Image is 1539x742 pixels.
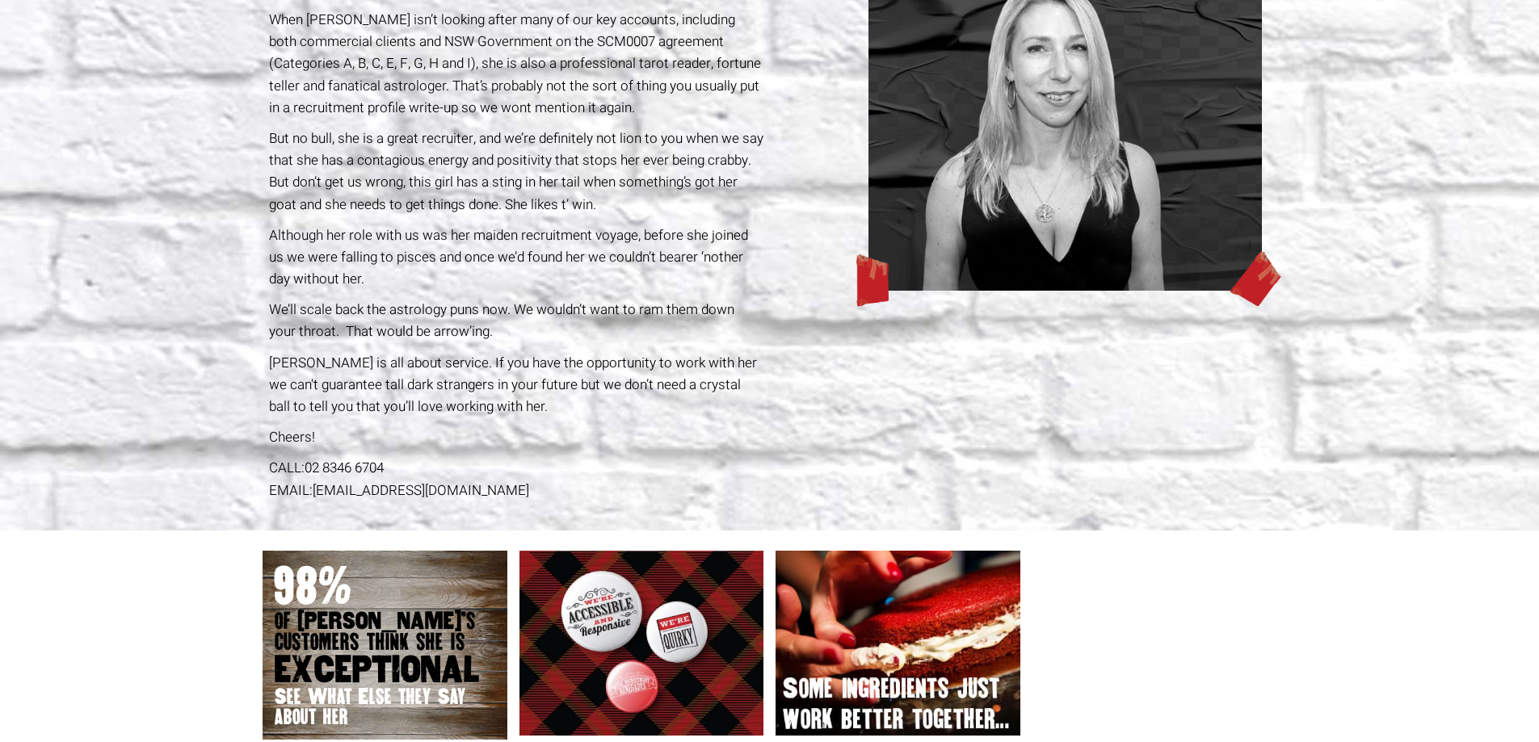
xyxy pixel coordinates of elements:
p: But no bull, she is a great recruiter, and we’re definitely not lion to you when we say that she ... [269,128,764,216]
p: Cheers! [269,426,764,448]
p: [PERSON_NAME] is all about service. If you have the opportunity to work with her we can't guarant... [269,352,764,418]
div: CALL: [269,457,764,479]
p: We’ll scale back the astrology puns now. We wouldn’t want to ram them down your throat. That woul... [269,299,764,342]
a: 98% of [PERSON_NAME]’s customers think she is EXCEPTIONAL See What Else they Say about her [275,563,495,727]
span: EXCEPTIONAL [275,653,495,687]
p: Although her role with us was her maiden recruitment voyage, before she joined us we were falling... [269,224,764,291]
div: EMAIL: [269,480,764,501]
a: [EMAIL_ADDRESS][DOMAIN_NAME] [313,480,529,501]
a: 02 8346 6704 [305,458,384,478]
span: 98% [275,563,495,610]
span: See What Else they Say about her [275,687,495,727]
span: customers think she is [275,631,495,653]
span: of [PERSON_NAME]’s [275,610,495,632]
p: When [PERSON_NAME] isn’t looking after many of our key accounts, including both commercial client... [269,9,764,119]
